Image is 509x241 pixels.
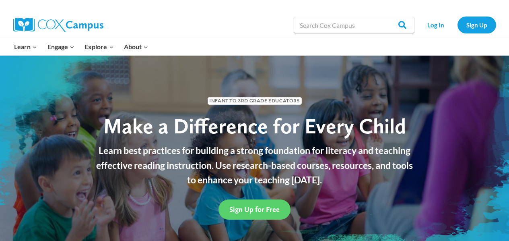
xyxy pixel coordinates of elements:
[418,17,453,33] a: Log In
[124,42,148,52] span: About
[294,17,414,33] input: Search Cox Campus
[14,42,37,52] span: Learn
[208,97,302,105] span: Infant to 3rd Grade Educators
[229,205,280,214] span: Sign Up for Free
[13,18,103,32] img: Cox Campus
[47,42,74,52] span: Engage
[9,38,153,55] nav: Primary Navigation
[457,17,496,33] a: Sign Up
[218,199,291,219] a: Sign Up for Free
[92,143,418,187] p: Learn best practices for building a strong foundation for literacy and teaching effective reading...
[84,42,113,52] span: Explore
[418,17,496,33] nav: Secondary Navigation
[103,113,406,139] span: Make a Difference for Every Child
